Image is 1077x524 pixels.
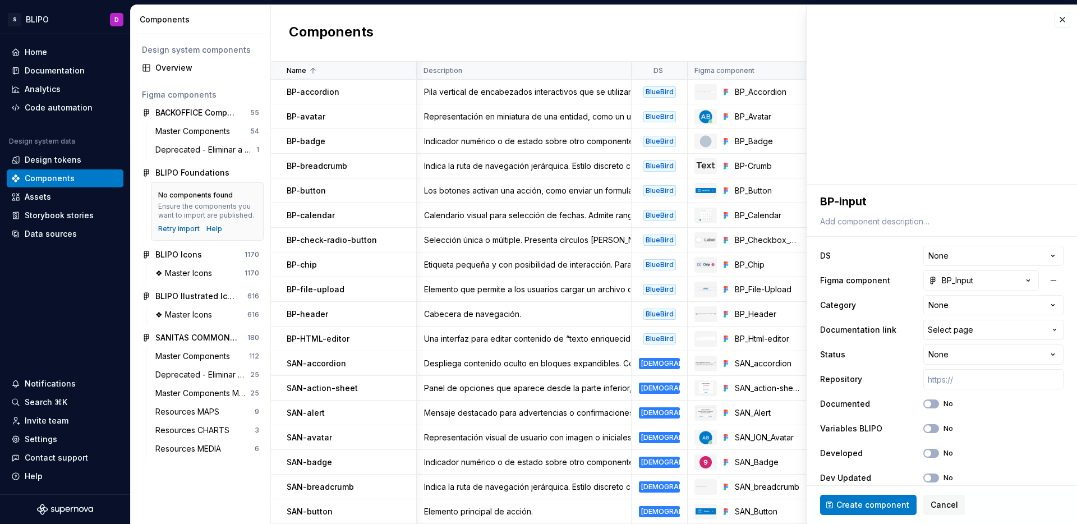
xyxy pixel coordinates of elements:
[137,59,264,77] a: Overview
[142,89,259,100] div: Figma components
[699,135,712,148] img: BP_Badge
[137,164,264,182] a: BLIPO Foundations
[696,91,716,93] img: BP_Accordion
[151,403,264,421] a: Resources MAPS9
[820,324,896,335] label: Documentation link
[417,506,630,517] div: Elemento principal de acción.
[287,86,339,98] p: BP-accordion
[250,389,259,398] div: 25
[287,481,354,493] p: SAN-breadcrumb
[137,329,264,347] a: SANITAS COMMON Components180
[735,259,799,270] div: BP_Chip
[943,474,953,482] label: No
[928,324,973,335] span: Select page
[417,136,630,147] div: Indicador numérico o de estado sobre otro componente.
[155,268,217,279] div: ❖ Master Icons
[643,160,676,172] div: BlueBird
[639,506,680,517] div: [DEMOGRAPHIC_DATA] Commons
[247,333,259,342] div: 180
[417,383,630,394] div: Panel de opciones que aparece desde la parte inferior, común en móvil.
[735,86,799,98] div: BP_Accordion
[923,495,965,515] button: Cancel
[287,136,325,147] p: BP-badge
[820,349,845,360] label: Status
[287,160,347,172] p: BP-breadcrumb
[151,421,264,439] a: Resources CHARTS3
[9,137,75,146] div: Design system data
[928,275,973,286] div: BP_Input
[417,259,630,270] div: Etiqueta pequeña y con posibilidad de interacción. Para filtros o categorías.
[25,47,47,58] div: Home
[643,235,676,246] div: BlueBird
[696,159,716,173] img: BP-Crumb
[424,66,462,75] p: Description
[7,62,123,80] a: Documentation
[699,431,712,444] img: SAN_ION_Avatar
[735,407,799,419] div: SAN_Alert
[696,486,716,488] img: SAN_breadcrumb
[643,284,676,295] div: BlueBird
[923,369,1064,389] input: https://
[820,250,831,261] label: DS
[820,423,882,434] label: Variables BLIPO
[287,457,332,468] p: SAN-badge
[7,206,123,224] a: Storybook stories
[151,264,264,282] a: ❖ Master Icons1170
[7,412,123,430] a: Invite team
[735,235,799,246] div: BP_Checkbox_RadioButton
[37,504,93,515] a: Supernova Logo
[7,169,123,187] a: Components
[820,472,871,484] label: Dev Updated
[155,167,229,178] div: BLIPO Foundations
[643,111,676,122] div: BlueBird
[417,160,630,172] div: Indica la ruta de navegación jerárquica. Estilo discreto con separadores.
[643,185,676,196] div: BlueBird
[639,383,680,394] div: [DEMOGRAPHIC_DATA] Commons
[287,432,332,443] p: SAN-avatar
[417,185,630,196] div: Los botones activan una acción, como enviar un formulario o mostrar/ocultar un componente de la i...
[155,351,234,362] div: Master Components
[417,481,630,493] div: Indica la ruta de navegación jerárquica. Estilo discreto con separadores.
[151,347,264,365] a: Master Components112
[250,127,259,136] div: 54
[7,188,123,206] a: Assets
[735,309,799,320] div: BP_Header
[25,228,77,240] div: Data sources
[820,300,856,311] label: Category
[151,384,264,402] a: Master Components MISANITAS25
[735,210,799,221] div: BP_Calendar
[287,407,325,419] p: SAN-alert
[639,407,680,419] div: [DEMOGRAPHIC_DATA] Commons
[140,14,266,25] div: Components
[696,313,716,315] img: BP_Header
[287,309,328,320] p: BP-header
[245,269,259,278] div: 1170
[158,224,200,233] div: Retry import
[735,284,799,295] div: BP_File-Upload
[7,225,123,243] a: Data sources
[247,292,259,301] div: 616
[696,407,716,419] img: SAN_Alert
[151,306,264,324] a: ❖ Master Icons616
[25,65,85,76] div: Documentation
[25,154,81,166] div: Design tokens
[735,481,799,493] div: SAN_breadcrumb
[287,235,377,246] p: BP-check-radio-button
[7,80,123,98] a: Analytics
[25,191,51,203] div: Assets
[923,270,1039,291] button: BP_Input
[943,424,953,433] label: No
[25,84,61,95] div: Analytics
[26,14,49,25] div: BLIPO
[137,246,264,264] a: BLIPO Icons1170
[735,111,799,122] div: BP_Avatar
[255,444,259,453] div: 6
[155,126,234,137] div: Master Components
[694,66,754,75] p: Figma component
[698,381,714,395] img: SAN_action-sheet
[151,440,264,458] a: Resources MEDIA6
[7,375,123,393] button: Notifications
[25,452,88,463] div: Contact support
[206,224,222,233] div: Help
[255,426,259,435] div: 3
